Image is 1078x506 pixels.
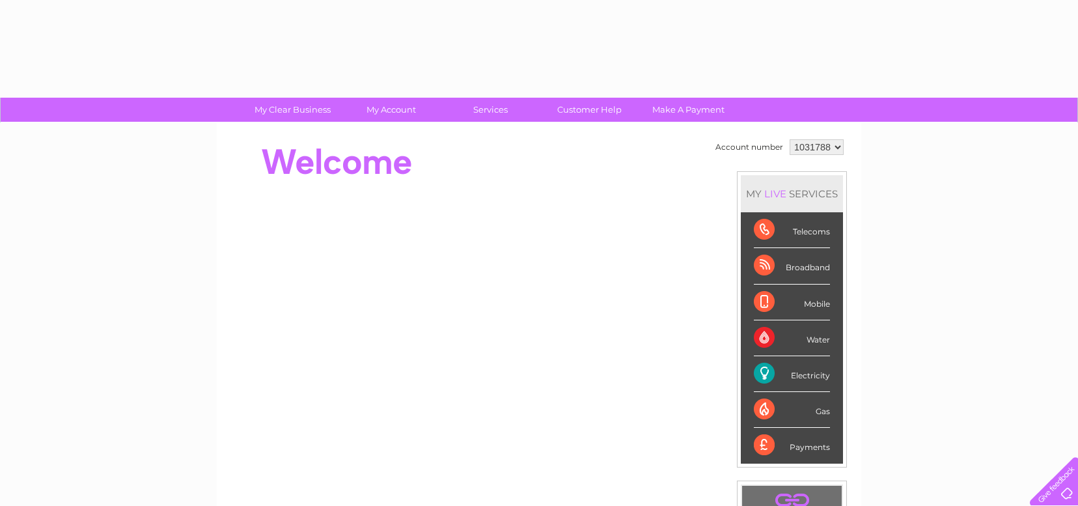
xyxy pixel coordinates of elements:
td: Account number [712,136,786,158]
div: Telecoms [754,212,830,248]
a: My Account [338,98,445,122]
div: Water [754,320,830,356]
div: Broadband [754,248,830,284]
div: Gas [754,392,830,428]
div: MY SERVICES [741,175,843,212]
a: Customer Help [536,98,643,122]
div: LIVE [762,188,789,200]
a: Services [437,98,544,122]
div: Mobile [754,285,830,320]
div: Payments [754,428,830,463]
a: My Clear Business [239,98,346,122]
div: Electricity [754,356,830,392]
a: Make A Payment [635,98,742,122]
